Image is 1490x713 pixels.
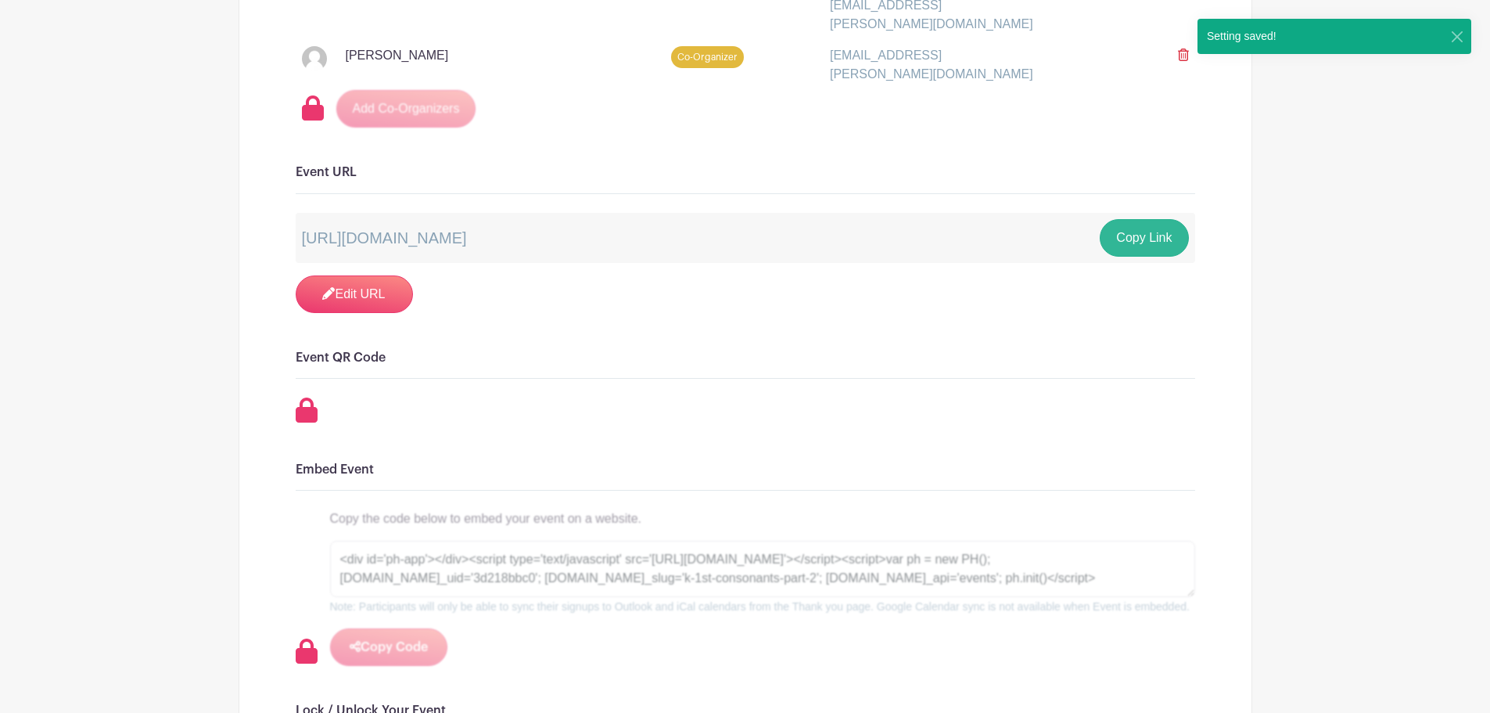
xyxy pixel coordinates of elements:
[820,46,1047,84] div: [EMAIL_ADDRESS][PERSON_NAME][DOMAIN_NAME]
[346,46,449,65] p: [PERSON_NAME]
[296,463,1195,477] h6: Embed Event
[1449,28,1465,45] button: Close
[296,351,1195,366] h6: Event QR Code
[296,165,1195,180] h6: Event URL
[302,46,327,71] img: default-ce2991bfa6775e67f084385cd625a349d9dcbb7a52a09fb2fda1e96e2d18dcdb.png
[1100,219,1188,257] button: Copy Link
[296,275,413,313] a: Edit URL
[302,226,467,250] p: [URL][DOMAIN_NAME]
[1197,19,1286,54] div: Setting saved!
[671,46,744,68] span: Co-Organizer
